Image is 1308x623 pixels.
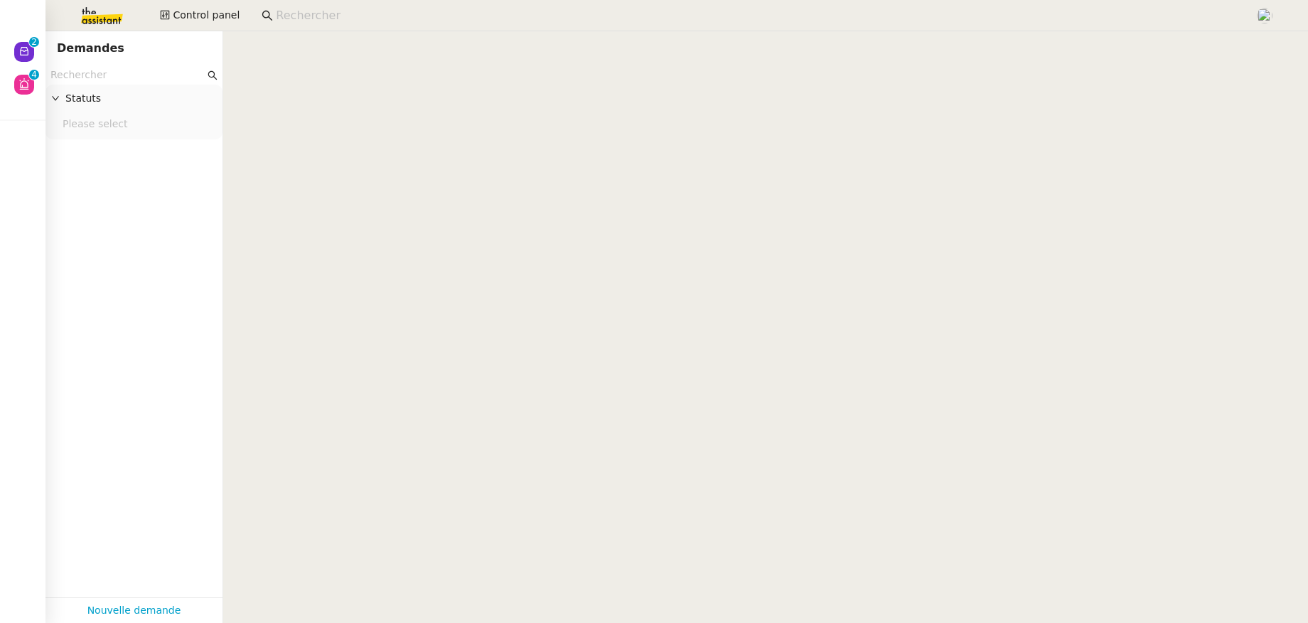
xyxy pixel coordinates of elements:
nz-badge-sup: 2 [29,37,39,47]
div: Statuts [45,85,223,112]
button: Control panel [151,6,248,26]
nz-badge-sup: 4 [29,70,39,80]
input: Rechercher [276,6,1240,26]
span: Control panel [173,7,240,23]
nz-page-header-title: Demandes [57,38,124,58]
a: Nouvelle demande [87,602,181,619]
input: Rechercher [50,67,205,83]
span: Statuts [65,90,217,107]
p: 2 [31,37,37,50]
img: users%2FNTfmycKsCFdqp6LX6USf2FmuPJo2%2Favatar%2F16D86256-2126-4AE5-895D-3A0011377F92_1_102_o-remo... [1257,8,1272,23]
p: 4 [31,70,37,82]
